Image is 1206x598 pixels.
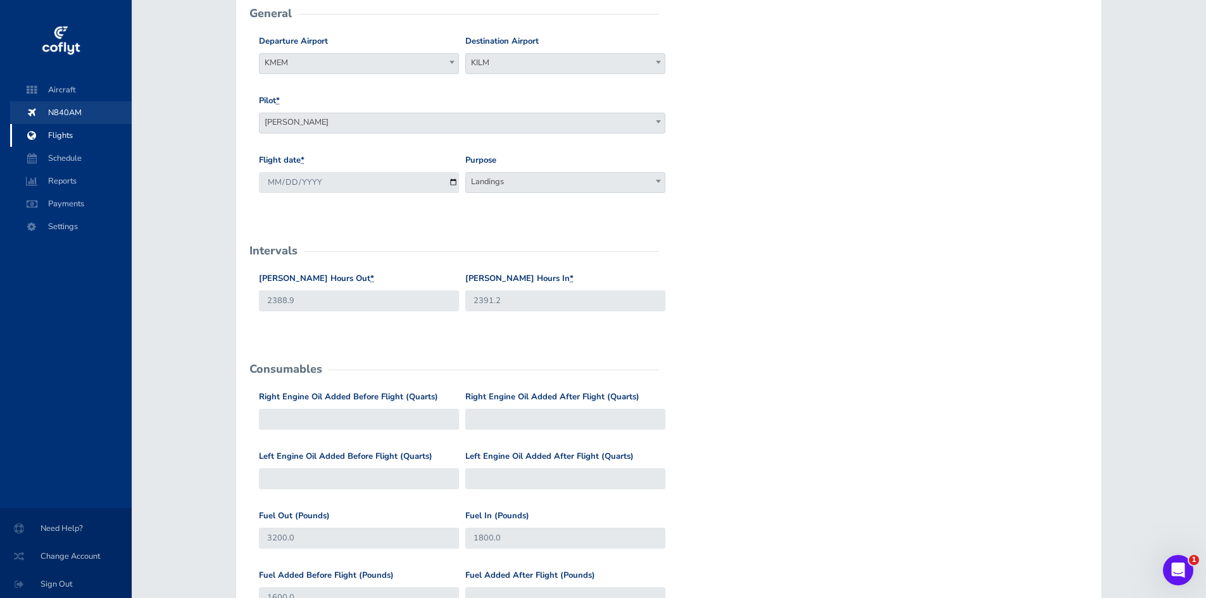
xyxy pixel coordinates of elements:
[259,569,394,582] label: Fuel Added Before Flight (Pounds)
[370,273,374,284] abbr: required
[465,154,496,167] label: Purpose
[465,272,574,285] label: [PERSON_NAME] Hours In
[23,78,119,101] span: Aircraft
[570,273,574,284] abbr: required
[249,8,292,19] h2: General
[249,363,322,375] h2: Consumables
[23,215,119,238] span: Settings
[259,154,305,167] label: Flight date
[249,245,298,256] h2: Intervals
[23,147,119,170] span: Schedule
[260,54,458,72] span: KMEM
[40,22,82,60] img: coflyt logo
[15,573,116,595] span: Sign Out
[260,113,665,131] span: Ray Scott
[23,124,119,147] span: Flights
[465,450,634,463] label: Left Engine Oil Added After Flight (Quarts)
[259,35,328,48] label: Departure Airport
[465,35,539,48] label: Destination Airport
[466,54,665,72] span: KILM
[1189,555,1199,565] span: 1
[465,509,529,523] label: Fuel In (Pounds)
[259,272,374,285] label: [PERSON_NAME] Hours Out
[259,113,665,134] span: Ray Scott
[465,569,595,582] label: Fuel Added After Flight (Pounds)
[23,192,119,215] span: Payments
[23,170,119,192] span: Reports
[466,173,665,190] span: Landings
[15,517,116,540] span: Need Help?
[259,509,330,523] label: Fuel Out (Pounds)
[465,390,639,404] label: Right Engine Oil Added After Flight (Quarts)
[259,450,432,463] label: Left Engine Oil Added Before Flight (Quarts)
[465,172,665,193] span: Landings
[1163,555,1193,585] iframe: Intercom live chat
[276,95,280,106] abbr: required
[23,101,119,124] span: N840AM
[259,94,280,108] label: Pilot
[465,53,665,74] span: KILM
[259,53,459,74] span: KMEM
[301,154,305,166] abbr: required
[15,545,116,568] span: Change Account
[259,390,438,404] label: Right Engine Oil Added Before Flight (Quarts)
